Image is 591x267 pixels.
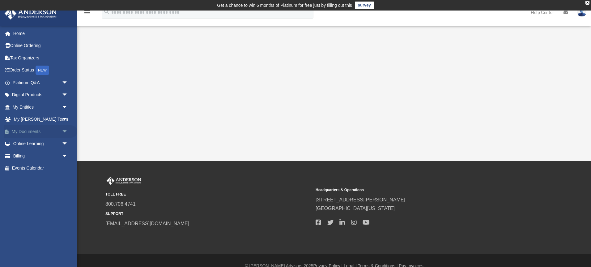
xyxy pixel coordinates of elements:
[83,9,91,16] i: menu
[316,197,405,202] a: [STREET_ADDRESS][PERSON_NAME]
[105,191,311,198] small: TOLL FREE
[103,8,110,15] i: search
[316,187,521,193] small: Headquarters & Operations
[62,125,74,138] span: arrow_drop_down
[4,125,77,138] a: My Documentsarrow_drop_down
[36,66,49,75] div: NEW
[577,8,586,17] img: User Pic
[105,211,311,217] small: SUPPORT
[105,221,189,226] a: [EMAIL_ADDRESS][DOMAIN_NAME]
[4,101,77,113] a: My Entitiesarrow_drop_down
[316,206,395,211] a: [GEOGRAPHIC_DATA][US_STATE]
[62,101,74,114] span: arrow_drop_down
[4,113,77,126] a: My [PERSON_NAME] Teamarrow_drop_down
[4,76,77,89] a: Platinum Q&Aarrow_drop_down
[4,89,77,101] a: Digital Productsarrow_drop_down
[355,2,374,9] a: survey
[83,11,91,16] a: menu
[4,52,77,64] a: Tax Organizers
[4,64,77,77] a: Order StatusNEW
[3,7,59,19] img: Anderson Advisors Platinum Portal
[4,27,77,40] a: Home
[62,150,74,162] span: arrow_drop_down
[4,162,77,174] a: Events Calendar
[62,76,74,89] span: arrow_drop_down
[4,138,77,150] a: Online Learningarrow_drop_down
[105,201,136,207] a: 800.706.4741
[105,177,142,185] img: Anderson Advisors Platinum Portal
[4,150,77,162] a: Billingarrow_drop_down
[4,40,77,52] a: Online Ordering
[62,138,74,150] span: arrow_drop_down
[217,2,352,9] div: Get a chance to win 6 months of Platinum for free just by filling out this
[62,89,74,101] span: arrow_drop_down
[62,113,74,126] span: arrow_drop_down
[585,1,589,5] div: close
